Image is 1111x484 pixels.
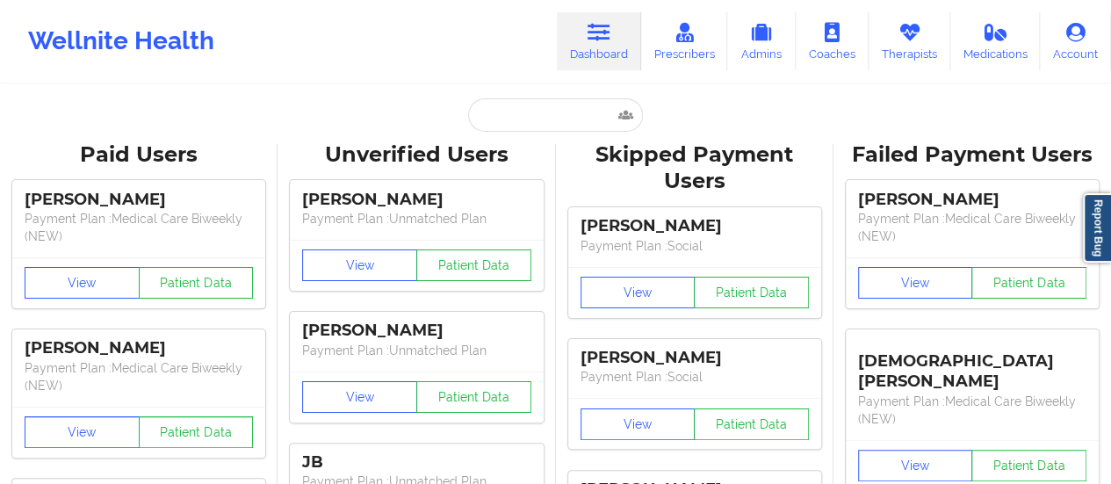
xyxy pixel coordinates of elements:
div: Failed Payment Users [846,141,1099,169]
p: Payment Plan : Medical Care Biweekly (NEW) [858,393,1086,428]
div: Paid Users [12,141,265,169]
button: Patient Data [139,416,254,448]
div: [PERSON_NAME] [302,190,530,210]
a: Therapists [869,12,950,70]
div: [PERSON_NAME] [25,190,253,210]
div: [PERSON_NAME] [581,348,809,368]
p: Payment Plan : Social [581,237,809,255]
button: Patient Data [971,267,1086,299]
button: View [581,408,696,440]
button: Patient Data [416,249,531,281]
a: Medications [950,12,1041,70]
button: View [581,277,696,308]
a: Prescribers [641,12,728,70]
div: [PERSON_NAME] [302,321,530,341]
div: Unverified Users [290,141,543,169]
p: Payment Plan : Unmatched Plan [302,210,530,228]
button: View [25,416,140,448]
p: Payment Plan : Medical Care Biweekly (NEW) [25,359,253,394]
div: [DEMOGRAPHIC_DATA][PERSON_NAME] [858,338,1086,392]
a: Admins [727,12,796,70]
a: Account [1040,12,1111,70]
button: View [302,381,417,413]
div: JB [302,452,530,473]
p: Payment Plan : Social [581,368,809,386]
a: Dashboard [557,12,641,70]
div: [PERSON_NAME] [25,338,253,358]
button: Patient Data [139,267,254,299]
button: View [302,249,417,281]
div: [PERSON_NAME] [858,190,1086,210]
button: Patient Data [694,277,809,308]
button: View [858,450,973,481]
p: Payment Plan : Medical Care Biweekly (NEW) [25,210,253,245]
p: Payment Plan : Unmatched Plan [302,342,530,359]
button: Patient Data [416,381,531,413]
button: View [858,267,973,299]
p: Payment Plan : Medical Care Biweekly (NEW) [858,210,1086,245]
button: Patient Data [694,408,809,440]
button: Patient Data [971,450,1086,481]
div: Skipped Payment Users [568,141,821,196]
a: Report Bug [1083,193,1111,263]
a: Coaches [796,12,869,70]
div: [PERSON_NAME] [581,216,809,236]
button: View [25,267,140,299]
